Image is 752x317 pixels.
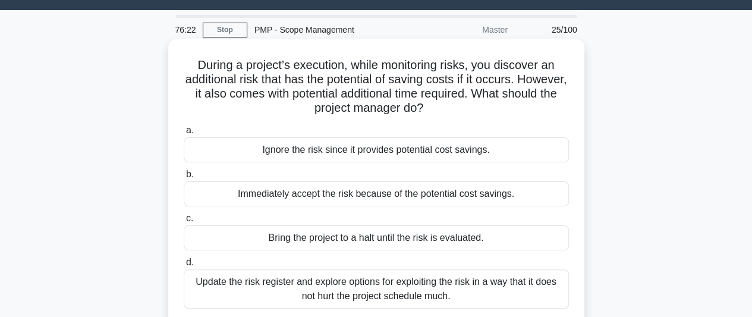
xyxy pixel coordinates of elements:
div: 25/100 [515,18,584,42]
span: a. [186,125,194,135]
span: d. [186,257,194,267]
span: c. [186,213,193,223]
div: Ignore the risk since it provides potential cost savings. [184,137,569,162]
h5: During a project’s execution, while monitoring risks, you discover an additional risk that has th... [183,58,570,116]
div: Bring the project to a halt until the risk is evaluated. [184,225,569,250]
div: Immediately accept the risk because of the potential cost savings. [184,181,569,206]
a: Stop [203,23,247,37]
div: 76:22 [168,18,203,42]
div: Master [411,18,515,42]
div: Update the risk register and explore options for exploiting the risk in a way that it does not hu... [184,269,569,309]
div: PMP - Scope Management [247,18,411,42]
span: b. [186,169,194,179]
